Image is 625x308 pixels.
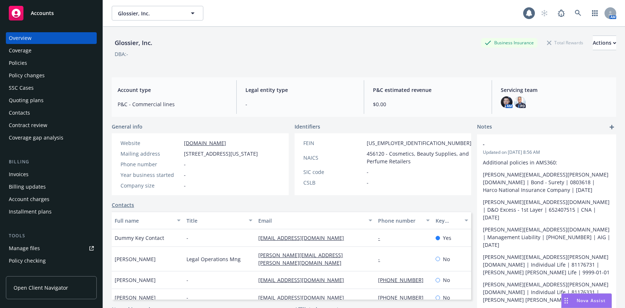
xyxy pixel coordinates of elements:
div: Contacts [9,107,30,119]
button: Title [184,212,255,229]
div: Business Insurance [481,38,537,47]
span: No [443,255,450,263]
div: Full name [115,217,173,224]
div: Coverage gap analysis [9,132,63,144]
a: Policies [6,57,97,69]
div: Policy changes [9,70,45,81]
div: Year business started [121,171,181,179]
a: Invoices [6,168,97,180]
span: [US_EMPLOYER_IDENTIFICATION_NUMBER] [367,139,471,147]
div: NAICS [303,154,364,162]
div: Contract review [9,119,47,131]
span: P&C estimated revenue [373,86,483,94]
a: Start snowing [537,6,552,21]
div: CSLB [303,179,364,186]
a: Manage files [6,242,97,254]
span: - [367,179,369,186]
p: Additional policies in AMS360: [483,159,610,166]
div: DBA: - [115,50,128,58]
span: P&C - Commercial lines [118,100,228,108]
p: [PERSON_NAME][EMAIL_ADDRESS][PERSON_NAME][DOMAIN_NAME] | Individual Life | 81176731 | [PERSON_NAM... [483,253,610,276]
a: Switch app [588,6,602,21]
div: Company size [121,182,181,189]
a: Policy checking [6,255,97,267]
span: - [186,294,188,301]
span: - [483,140,591,148]
a: - [378,234,386,241]
div: SSC Cases [9,82,34,94]
span: No [443,294,450,301]
div: Mailing address [121,150,181,157]
span: Legal entity type [245,86,355,94]
a: [PHONE_NUMBER] [378,294,429,301]
a: Contacts [112,201,134,209]
div: Drag to move [562,294,571,308]
span: Accounts [31,10,54,16]
div: Glossier, Inc. [112,38,155,48]
span: - [184,182,186,189]
a: Contract review [6,119,97,131]
a: Billing updates [6,181,97,193]
img: photo [514,96,526,108]
span: [PERSON_NAME] [115,255,156,263]
div: Phone number [121,160,181,168]
a: [EMAIL_ADDRESS][DOMAIN_NAME] [258,277,350,283]
span: - [184,160,186,168]
div: Installment plans [9,206,52,218]
a: [EMAIL_ADDRESS][DOMAIN_NAME] [258,234,350,241]
a: Account charges [6,193,97,205]
div: SIC code [303,168,364,176]
div: Manage files [9,242,40,254]
a: Overview [6,32,97,44]
a: Accounts [6,3,97,23]
a: [EMAIL_ADDRESS][DOMAIN_NAME] [258,294,350,301]
div: Billing [6,158,97,166]
a: Installment plans [6,206,97,218]
a: SSC Cases [6,82,97,94]
div: Key contact [436,217,460,224]
div: FEIN [303,139,364,147]
button: Glossier, Inc. [112,6,203,21]
a: Contacts [6,107,97,119]
button: Full name [112,212,184,229]
span: Dummy Key Contact [115,234,164,242]
a: Manage exposures [6,267,97,279]
span: Account type [118,86,228,94]
button: Phone number [375,212,433,229]
div: Quoting plans [9,94,44,106]
p: [PERSON_NAME][EMAIL_ADDRESS][PERSON_NAME][DOMAIN_NAME] | Individual Life | 81176331 | [PERSON_NAM... [483,281,610,304]
a: Search [571,6,585,21]
div: Overview [9,32,32,44]
span: - [186,234,188,242]
div: Manage exposures [9,267,55,279]
a: Policy changes [6,70,97,81]
a: - [378,256,386,263]
button: Actions [593,36,616,50]
a: [PERSON_NAME][EMAIL_ADDRESS][PERSON_NAME][DOMAIN_NAME] [258,252,347,266]
a: Coverage gap analysis [6,132,97,144]
span: [STREET_ADDRESS][US_STATE] [184,150,258,157]
span: - [186,276,188,284]
a: [PHONE_NUMBER] [378,277,429,283]
div: Tools [6,232,97,240]
span: - [184,171,186,179]
div: Invoices [9,168,29,180]
span: Open Client Navigator [14,284,68,292]
div: Total Rewards [543,38,587,47]
span: Servicing team [501,86,611,94]
p: [PERSON_NAME][EMAIL_ADDRESS][DOMAIN_NAME] | Management Liability | [PHONE_NUMBER] | AIG | [DATE] [483,226,610,249]
span: Legal Operations Mng [186,255,241,263]
span: [PERSON_NAME] [115,294,156,301]
span: $0.00 [373,100,483,108]
span: Identifiers [295,123,320,130]
div: Account charges [9,193,49,205]
div: Email [258,217,364,224]
a: Quoting plans [6,94,97,106]
span: Updated on [DATE] 8:56 AM [483,149,610,156]
p: [PERSON_NAME][EMAIL_ADDRESS][DOMAIN_NAME] | D&O Excess - 1st Layer | 652407515 | CNA | [DATE] [483,198,610,221]
img: photo [501,96,513,108]
button: Nova Assist [561,293,612,308]
button: Email [255,212,375,229]
a: Coverage [6,45,97,56]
